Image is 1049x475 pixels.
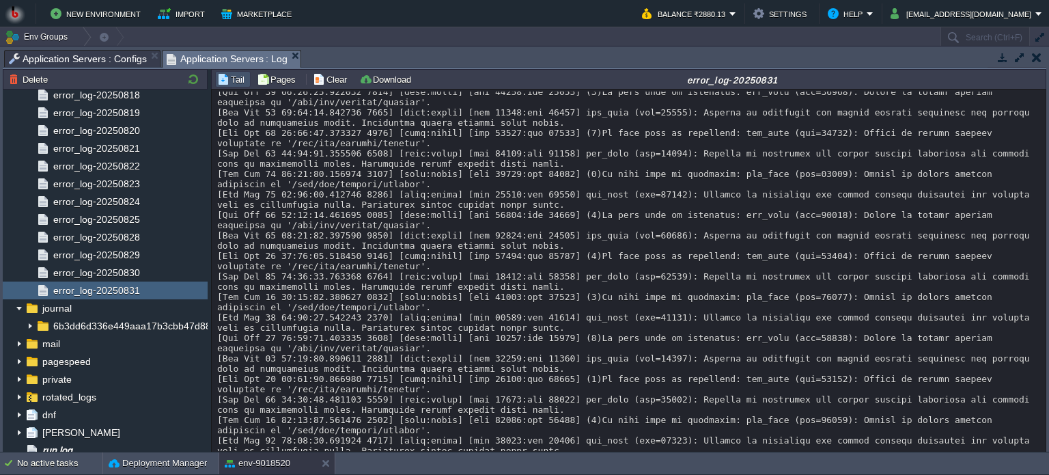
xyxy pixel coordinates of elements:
[9,73,52,85] button: Delete
[40,391,98,403] a: rotated_logs
[51,5,145,22] button: New Environment
[51,160,142,172] a: error_log-20250822
[40,426,122,439] a: [PERSON_NAME]
[51,89,142,101] a: error_log-20250818
[642,5,729,22] button: Balance ₹2880.13
[51,231,142,243] a: error_log-20250828
[217,73,249,85] button: Tail
[51,195,142,208] a: error_log-20250824
[51,142,142,154] a: error_log-20250821
[40,302,74,314] a: journal
[51,178,142,190] a: error_log-20250823
[753,5,811,22] button: Settings
[40,355,93,368] a: pagespeed
[40,373,74,385] a: private
[9,51,147,67] span: Application Servers : Configs
[40,444,74,457] a: run.log
[17,452,102,474] div: No active tasks
[51,284,142,297] a: error_log-20250831
[51,213,142,226] a: error_log-20250825
[257,73,300,85] button: Pages
[51,320,229,332] a: 6b3dd6d336e449aaa17b3cbb47d88d5b
[51,267,142,279] a: error_log-20250830
[40,409,58,421] a: dnf
[167,51,288,68] span: Application Servers : Log
[51,249,142,261] a: error_log-20250829
[221,5,296,22] button: Marketplace
[313,73,351,85] button: Clear
[828,5,867,22] button: Help
[51,107,142,119] a: error_log-20250819
[359,73,415,85] button: Download
[5,3,25,24] img: Bitss Techniques
[421,74,1044,85] div: error_log-20250831
[225,457,290,470] button: env-9018520
[891,5,1035,22] button: [EMAIL_ADDRESS][DOMAIN_NAME]
[109,457,207,470] button: Deployment Manager
[5,27,72,46] button: Env Groups
[158,5,209,22] button: Import
[40,338,62,350] a: mail
[51,124,142,137] a: error_log-20250820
